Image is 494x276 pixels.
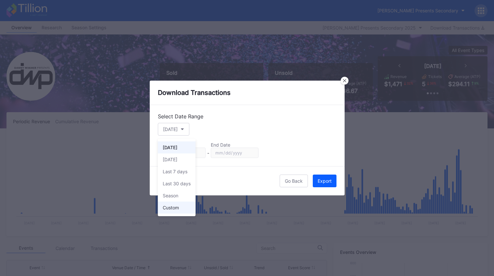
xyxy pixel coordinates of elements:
div: [DATE] [163,145,177,150]
div: Custom [163,205,179,210]
div: Last 30 days [163,181,191,186]
div: Season [163,193,178,198]
div: [DATE] [163,157,177,162]
div: Last 7 days [163,169,187,174]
